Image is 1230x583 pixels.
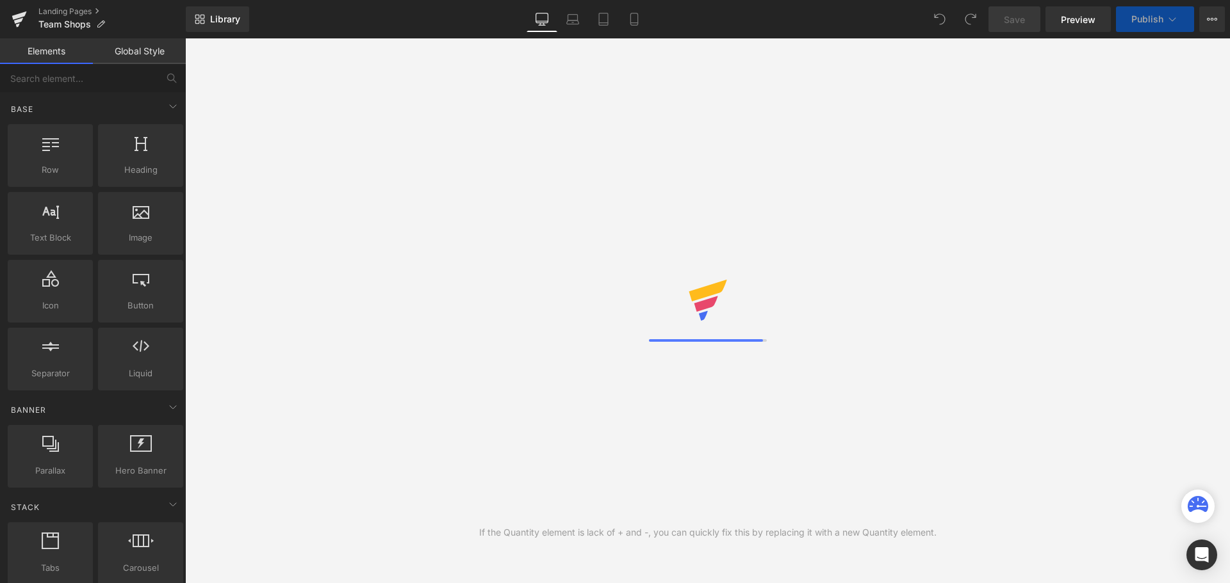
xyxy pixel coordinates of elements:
span: Button [102,299,179,312]
a: Global Style [93,38,186,64]
span: Liquid [102,367,179,380]
button: Redo [958,6,983,32]
span: Text Block [12,231,89,244]
span: Library [210,13,240,25]
span: Carousel [102,561,179,575]
a: Desktop [527,6,557,32]
div: Open Intercom Messenger [1186,539,1217,570]
span: Preview [1061,13,1095,26]
span: Hero Banner [102,464,179,477]
span: Base [10,103,35,115]
span: Team Shops [38,19,91,29]
span: Parallax [12,464,89,477]
button: Undo [927,6,953,32]
span: Icon [12,299,89,312]
a: Tablet [588,6,619,32]
a: Laptop [557,6,588,32]
a: New Library [186,6,249,32]
span: Tabs [12,561,89,575]
a: Mobile [619,6,650,32]
a: Preview [1045,6,1111,32]
button: More [1199,6,1225,32]
span: Save [1004,13,1025,26]
span: Row [12,163,89,177]
span: Banner [10,404,47,416]
span: Image [102,231,179,244]
span: Publish [1131,14,1163,24]
div: If the Quantity element is lack of + and -, you can quickly fix this by replacing it with a new Q... [479,525,937,539]
button: Publish [1116,6,1194,32]
span: Separator [12,367,89,380]
span: Stack [10,501,41,513]
a: Landing Pages [38,6,186,17]
span: Heading [102,163,179,177]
